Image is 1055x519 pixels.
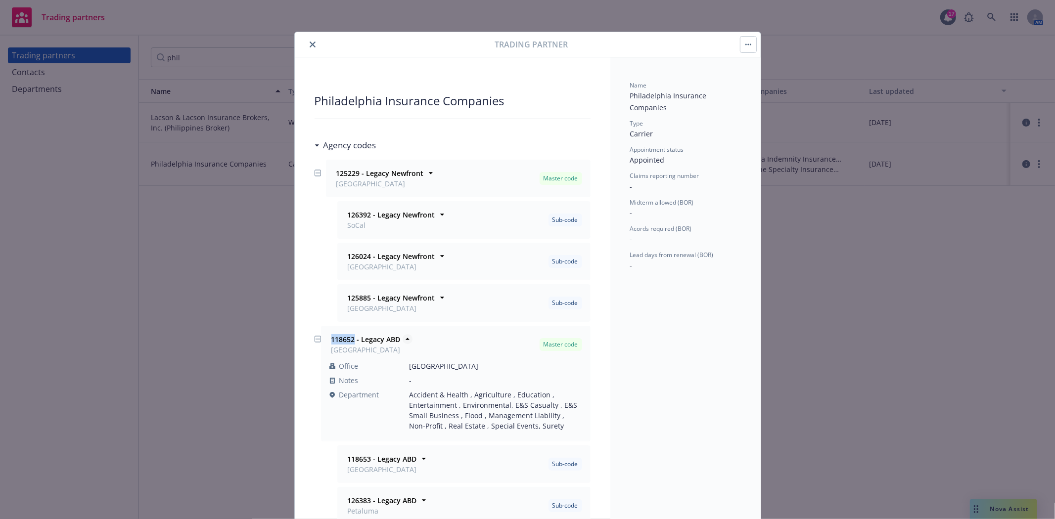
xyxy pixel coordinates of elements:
[348,496,417,505] strong: 126383 - Legacy ABD
[630,251,714,259] span: Lead days from renewal (BOR)
[336,169,424,178] strong: 125229 - Legacy Newfront
[630,172,699,180] span: Claims reporting number
[339,375,359,386] span: Notes
[630,260,633,270] span: -
[552,257,578,266] span: Sub-code
[544,174,578,183] span: Master code
[410,389,582,431] span: Accident & Health , Agriculture , Education , Entertainment , Environmental, E&S Casualty , E&S S...
[331,345,401,355] span: [GEOGRAPHIC_DATA]
[544,340,578,349] span: Master code
[630,182,633,191] span: -
[630,129,653,138] span: Carrier
[630,145,684,154] span: Appointment status
[348,293,435,303] strong: 125885 - Legacy Newfront
[336,178,424,189] span: [GEOGRAPHIC_DATA]
[630,81,647,89] span: Name
[348,210,435,219] strong: 126392 - Legacy Newfront
[630,224,692,233] span: Acords required (BOR)
[348,464,417,475] span: [GEOGRAPHIC_DATA]
[630,198,694,207] span: Midterm allowed (BOR)
[552,501,578,510] span: Sub-code
[315,93,591,109] div: Philadelphia Insurance Companies
[339,389,379,400] span: Department
[552,299,578,307] span: Sub-code
[410,361,582,371] span: [GEOGRAPHIC_DATA]
[348,261,435,272] span: [GEOGRAPHIC_DATA]
[630,155,665,165] span: Appointed
[323,139,376,152] h3: Agency codes
[339,361,359,371] span: Office
[348,506,417,516] span: Petaluma
[348,454,417,464] strong: 118653 - Legacy ABD
[331,335,401,344] strong: 118652 - Legacy ABD
[410,375,582,386] span: -
[348,303,435,313] span: [GEOGRAPHIC_DATA]
[630,91,709,112] span: Philadelphia Insurance Companies
[552,216,578,224] span: Sub-code
[348,220,435,230] span: SoCal
[630,208,633,217] span: -
[630,234,633,244] span: -
[495,39,568,50] span: Trading partner
[348,252,435,261] strong: 126024 - Legacy Newfront
[552,460,578,469] span: Sub-code
[307,39,319,50] button: close
[315,139,376,152] div: Agency codes
[630,119,643,128] span: Type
